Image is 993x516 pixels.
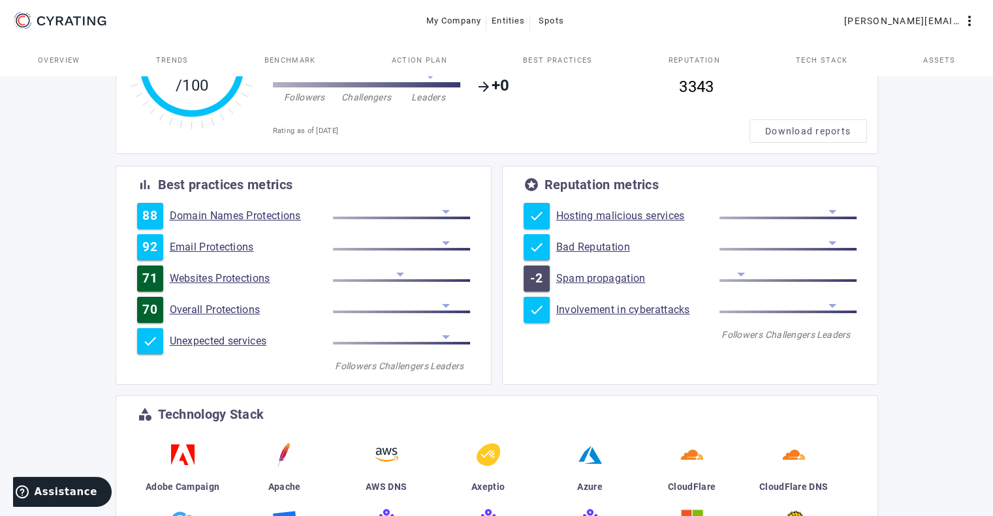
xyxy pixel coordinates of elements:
[811,328,857,341] div: Leaders
[170,209,333,222] a: Domain Names Protections
[142,241,157,254] span: 92
[759,481,828,492] span: CloudFlare DNS
[273,125,749,138] div: Rating as of [DATE]
[426,10,482,31] span: My Company
[669,57,720,64] span: Reputation
[333,359,379,372] div: Followers
[175,76,208,95] tspan: /100
[170,303,333,316] a: Overall Protections
[492,79,510,95] span: +0
[142,303,157,316] span: 70
[486,9,530,33] button: Entities
[556,272,719,285] a: Spam propagation
[544,178,659,191] div: Reputation metrics
[796,57,847,64] span: Tech Stack
[765,125,851,138] span: Download reports
[530,9,572,33] button: Spots
[719,328,765,341] div: Followers
[765,328,811,341] div: Challengers
[239,438,330,504] a: Apache
[748,438,840,504] a: CloudFlare DNS
[336,91,398,104] div: Challengers
[556,209,719,222] a: Hosting malicious services
[577,481,603,492] span: Azure
[424,359,470,372] div: Leaders
[13,477,112,509] iframe: Ouvre un widget dans lequel vous pouvez trouver plus d’informations
[556,303,719,316] a: Involvement in cyberattacks
[170,241,333,254] a: Email Protections
[38,57,80,64] span: Overview
[158,178,293,191] div: Best practices metrics
[158,408,264,421] div: Technology Stack
[142,209,157,222] span: 88
[492,10,525,31] span: Entities
[146,481,219,492] span: Adobe Campaign
[529,239,544,255] mat-icon: check
[170,272,333,285] a: Websites Protections
[398,91,460,104] div: Leaders
[142,272,157,285] span: 71
[530,272,543,285] span: -2
[142,333,158,349] mat-icon: check
[556,241,719,254] a: Bad Reputation
[523,57,592,64] span: Best practices
[170,335,333,348] a: Unexpected services
[268,481,301,492] span: Apache
[264,57,316,64] span: Benchmark
[37,16,106,25] g: CYRATING
[137,438,229,504] a: Adobe Campaign
[137,177,153,192] mat-icon: bar_chart
[668,481,716,492] span: CloudFlare
[379,359,424,372] div: Challengers
[391,57,447,64] span: Action Plan
[476,79,492,95] mat-icon: arrow_forward
[443,438,534,504] a: Axeptio
[539,10,564,31] span: Spots
[544,438,636,504] a: Azure
[366,481,407,492] span: AWS DNS
[749,119,867,143] button: Download reports
[529,208,544,224] mat-icon: check
[844,10,962,31] span: [PERSON_NAME][EMAIL_ADDRESS][DOMAIN_NAME]
[524,177,539,192] mat-icon: stars
[421,9,487,33] button: My Company
[679,70,866,104] div: 3343
[471,481,505,492] span: Axeptio
[962,13,977,29] mat-icon: more_vert
[646,438,738,504] a: CloudFlare
[839,9,983,33] button: [PERSON_NAME][EMAIL_ADDRESS][DOMAIN_NAME]
[156,57,189,64] span: Trends
[274,91,336,104] div: Followers
[923,57,955,64] span: Assets
[341,438,432,504] a: AWS DNS
[137,406,153,422] mat-icon: category
[529,302,544,318] mat-icon: check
